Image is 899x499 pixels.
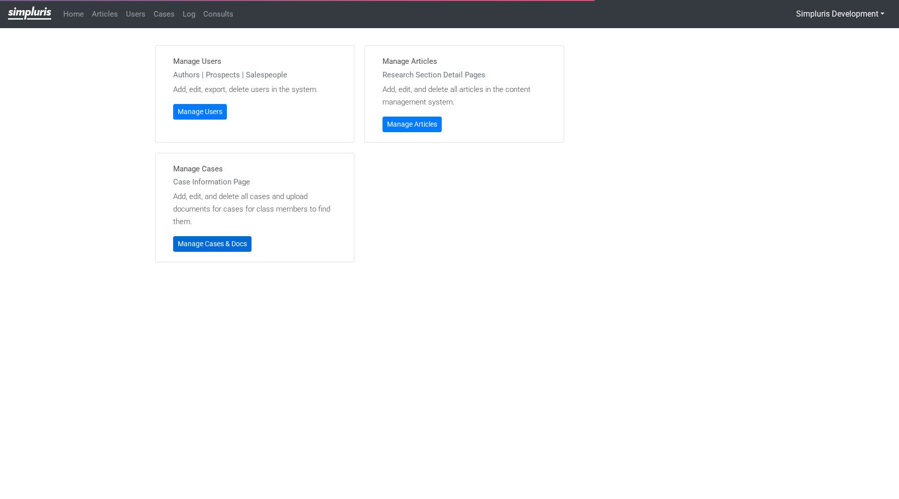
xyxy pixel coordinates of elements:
[173,83,337,96] p: Add, edit, export, delete users in the system.
[382,70,546,79] h6: Research Section Detail Pages
[173,163,337,175] h5: Manage Cases
[88,5,122,24] a: Articles
[382,117,442,132] a: Manage Articles
[150,5,179,24] a: Cases
[382,56,546,67] h5: Manage Articles
[173,104,227,120] a: Manage Users
[8,7,51,20] img: Privacy-class-action
[59,5,88,24] a: Home
[173,70,337,79] h6: Authors | Prospects | Salespeople
[199,5,237,24] a: Consults
[790,5,891,24] button: Simpluris Development
[382,83,546,109] p: Add, edit, and delete all articles in the content management system.
[122,5,150,24] a: Users
[173,190,337,228] p: Add, edit, and delete all cases and upload documents for cases for class members to find them.
[173,236,251,252] a: Manage Cases & Docs
[179,5,199,24] a: Log
[173,177,337,186] h6: Case Information Page
[173,56,337,67] h5: Manage Users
